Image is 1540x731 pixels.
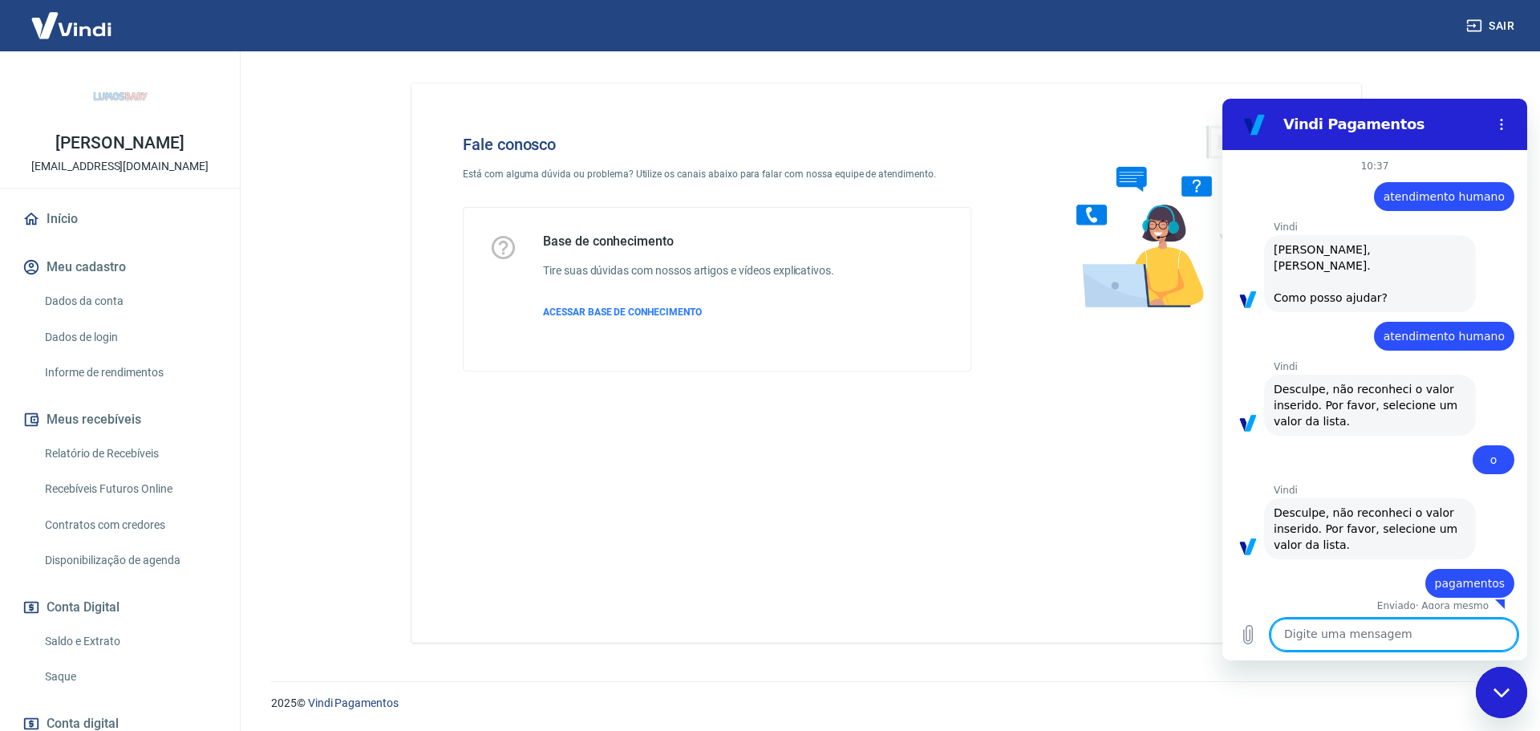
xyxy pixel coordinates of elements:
button: Meu cadastro [19,250,221,285]
p: 2025 © [271,695,1501,712]
a: Disponibilização de agenda [38,544,221,577]
button: Conta Digital [19,590,221,625]
a: Dados da conta [38,285,221,318]
p: [EMAIL_ADDRESS][DOMAIN_NAME] [31,158,209,175]
a: Recebíveis Futuros Online [38,473,221,506]
a: Informe de rendimentos [38,356,221,389]
a: Vindi Pagamentos [308,696,399,709]
span: ACESSAR BASE DE CONHECIMENTO [543,307,702,318]
p: [PERSON_NAME] [55,135,184,152]
button: Meus recebíveis [19,402,221,437]
a: Relatório de Recebíveis [38,437,221,470]
a: Início [19,201,221,237]
a: Dados de login [38,321,221,354]
button: Sair [1463,11,1521,41]
a: Saque [38,660,221,693]
h5: Base de conhecimento [543,234,834,250]
img: Vindi [19,1,124,50]
a: Saldo e Extrato [38,625,221,658]
img: Fale conosco [1044,109,1288,323]
iframe: Janela de mensagens [1222,99,1527,660]
iframe: Botão para abrir a janela de mensagens, conversa em andamento [1476,667,1527,718]
h6: Tire suas dúvidas com nossos artigos e vídeos explicativos. [543,262,834,279]
a: ACESSAR BASE DE CONHECIMENTO [543,305,834,319]
a: Contratos com credores [38,509,221,542]
img: 9e9fbd47-e8a9-4bfe-a032-01f60ca199fe.jpeg [88,64,152,128]
p: Está com alguma dúvida ou problema? Utilize os canais abaixo para falar com nossa equipe de atend... [463,167,971,181]
h4: Fale conosco [463,135,971,154]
